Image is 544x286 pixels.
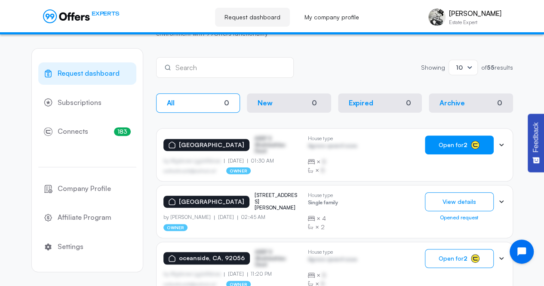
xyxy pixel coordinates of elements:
[38,178,136,200] a: Company Profile
[322,214,326,223] span: 4
[338,93,422,113] button: Expired0
[247,158,274,164] p: 01:30 AM
[258,99,273,107] p: New
[114,127,131,136] span: 183
[449,20,501,25] p: Estate Expert
[308,166,357,175] div: ×
[179,198,244,206] p: [GEOGRAPHIC_DATA]
[322,271,326,280] span: B
[321,223,325,231] span: 2
[58,97,101,108] span: Subscriptions
[308,143,357,151] p: Agrwsv qwervf oiuns
[214,214,237,220] p: [DATE]
[308,157,357,166] div: ×
[92,9,119,18] span: EXPERTS
[255,249,298,268] p: ASDF S Sfasfdasfdas Dasd
[58,183,111,194] span: Company Profile
[421,65,445,71] p: Showing
[38,206,136,229] a: Affiliate Program
[224,99,229,107] div: 0
[163,271,224,277] p: by Afgdsrwe Ljgjkdfsbvas
[295,8,369,27] a: My company profile
[224,158,247,164] p: [DATE]
[487,64,495,71] strong: 55
[322,157,326,166] span: B
[308,271,357,280] div: ×
[163,214,215,220] p: by [PERSON_NAME]
[425,249,494,268] button: Open for2
[167,99,175,107] p: All
[58,126,88,137] span: Connects
[215,8,290,27] a: Request dashboard
[255,192,298,211] p: [STREET_ADDRESS][PERSON_NAME]
[439,255,467,262] span: Open for
[497,99,502,107] div: 0
[247,271,272,277] p: 11:20 PM
[425,135,494,154] button: Open for2
[429,93,513,113] button: Archive0
[58,68,120,79] span: Request dashboard
[226,167,251,174] p: owner
[308,200,338,208] p: Single family
[224,271,247,277] p: [DATE]
[349,99,373,107] p: Expired
[308,223,338,231] div: ×
[156,93,240,113] button: All0
[38,62,136,85] a: Request dashboard
[43,9,119,23] a: EXPERTS
[406,99,411,107] div: 0
[308,249,357,255] p: House type
[58,212,111,223] span: Affiliate Program
[464,255,467,262] strong: 2
[425,192,494,211] button: View details
[38,236,136,258] a: Settings
[255,135,298,154] p: ASDF S Sfasfdasfdas Dasd
[440,99,465,107] p: Archive
[247,93,331,113] button: New0
[308,192,338,198] p: House type
[425,215,494,221] div: Opened request
[58,241,83,252] span: Settings
[179,255,245,262] p: oceanside, CA, 92056
[38,120,136,143] a: Connects183
[532,122,540,152] span: Feedback
[428,9,446,26] img: Judah Michael
[464,141,467,148] strong: 2
[308,256,357,264] p: Agrwsv qwervf oiuns
[481,65,513,71] p: of results
[528,114,544,172] button: Feedback - Show survey
[456,64,463,71] span: 10
[321,166,325,175] span: B
[439,141,467,148] span: Open for
[163,168,216,173] p: asdfasdfasasfd@asdfasd.asf
[237,214,265,220] p: 02:45 AM
[308,135,357,141] p: House type
[38,92,136,114] a: Subscriptions
[179,141,244,149] p: [GEOGRAPHIC_DATA]
[308,214,338,223] div: ×
[163,158,224,164] p: by Afgdsrwe Ljgjkdfsbvas
[163,224,188,231] p: owner
[308,98,320,108] div: 0
[449,9,501,18] p: [PERSON_NAME]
